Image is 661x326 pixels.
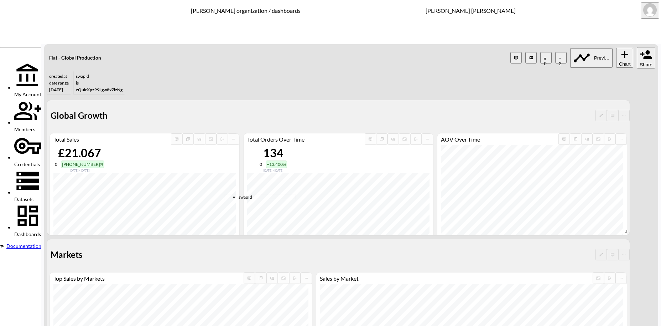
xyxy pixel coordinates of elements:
div: 0 [260,162,262,167]
div: IS [76,80,123,86]
div: Total Orders Over Time [244,136,365,143]
span: Previous period [594,55,610,61]
button: more [289,272,301,284]
button: more [615,272,627,284]
span: Display settings [244,272,255,284]
span: [DATE] [49,87,63,92]
span: Detach chart from the group [604,275,615,281]
div: £21.067 [55,146,104,160]
div: Enable/disable chart dragging [194,133,205,145]
div: Show chart as table [570,133,581,145]
div: AOV Over Time [437,136,558,143]
span: Detach chart from the group [604,136,615,142]
div: Top Sales by Markets [50,275,244,282]
span: Chart settings [615,272,627,284]
div: createdAt [49,73,69,79]
span: Display settings [510,52,522,63]
span: Chart settings [301,272,312,284]
button: more [228,133,239,145]
div: [PHONE_NUMBER]% [61,161,104,168]
div: Sales by Market [316,275,593,282]
p: Markets [51,249,82,260]
img: 7151a5340a926b4f92da4ffde41f27b4 [644,4,656,16]
button: more [171,133,182,145]
div: Enable/disable chart dragging [387,133,399,145]
div: Show chart as table [255,272,266,284]
div: +13.400% [266,161,287,168]
button: more [558,133,570,145]
div: Enable/disable chart dragging [525,52,537,63]
span: swapId [239,194,296,200]
div: Compared to Jul 10, 2024 - Feb 01, 2025 [55,168,104,172]
button: more [510,52,522,63]
span: Datasets [14,196,33,202]
div: 0 [55,162,57,167]
div: 134 [260,146,287,160]
div: Total Sales [50,136,171,143]
span: Display settings [607,112,618,119]
button: ana@swap-commerce.com [641,2,659,19]
span: Detach chart from the group [289,275,301,281]
span: Display settings [607,251,618,258]
span: Chart settings [422,133,433,145]
button: more [365,133,376,145]
div: Enable/disable chart dragging [266,272,278,284]
span: Members [14,126,35,132]
button: more [618,110,630,121]
span: Dashboards [14,231,41,237]
button: Fullscreen [399,133,410,145]
div: [PERSON_NAME] organization / dashboards [191,7,301,14]
button: Rename [595,249,607,260]
button: Fullscreen [205,133,217,145]
button: more [607,110,618,121]
button: more [422,133,433,145]
span: Detach chart from the group [410,136,422,142]
span: zQuirXpz99Lgw8x7lzNg [76,87,123,92]
span: Display settings [171,133,182,145]
button: more [618,249,630,260]
div: DATE RANGE [49,80,69,86]
button: Fullscreen [593,272,604,284]
span: Credentials [14,161,40,167]
div: Compared to Jul 10, 2024 - Feb 01, 2025 [260,168,287,172]
button: Share [637,47,655,68]
button: more [301,272,312,284]
button: Fullscreen [278,272,289,284]
span: Detach chart from the group [217,136,228,142]
button: more [607,249,618,260]
h5: Flat - Global Production [49,55,101,61]
span: Display settings [558,133,570,145]
button: more [615,133,627,145]
div: swapId [76,73,123,79]
p: Global Growth [51,110,108,121]
span: Chart settings [228,133,239,145]
img: bipeye-logo [9,2,50,18]
span: My Account [14,91,41,97]
span: Chart settings [615,133,627,145]
button: Chart [616,48,634,68]
button: Rename [595,110,607,121]
button: Fullscreen [593,133,604,145]
div: Enable/disable chart dragging [581,133,593,145]
span: 0 [544,61,546,66]
span: Documentation [6,243,41,249]
div: Show chart as table [182,133,194,145]
button: more [410,133,422,145]
button: more [604,272,615,284]
div: [PERSON_NAME] [PERSON_NAME] [426,7,516,14]
button: more [604,133,615,145]
button: Datasets [540,52,552,63]
button: more [217,133,228,145]
div: Show chart as table [376,133,387,145]
span: Display settings [365,133,376,145]
span: 2 [559,61,561,66]
button: more [244,272,255,284]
